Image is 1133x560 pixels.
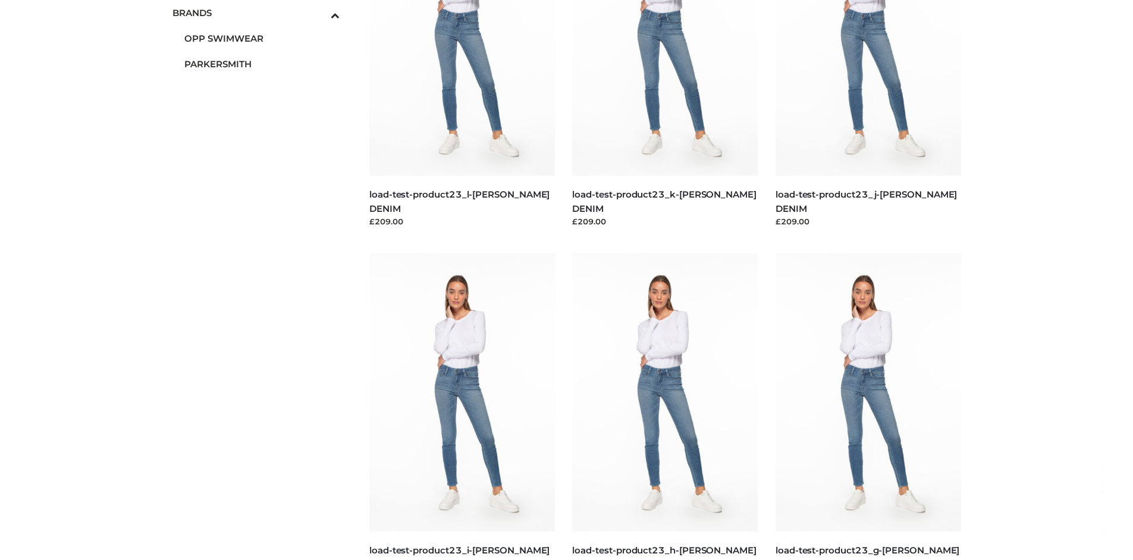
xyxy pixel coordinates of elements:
[369,215,555,227] div: £209.00
[776,215,961,227] div: £209.00
[172,6,340,20] span: BRANDS
[572,215,758,227] div: £209.00
[184,26,340,51] a: OPP SWIMWEAR
[184,32,340,45] span: OPP SWIMWEAR
[572,189,756,214] a: load-test-product23_k-[PERSON_NAME] DENIM
[1088,480,1118,509] span: Back to top
[184,57,340,71] span: PARKERSMITH
[184,51,340,77] a: PARKERSMITH
[776,189,957,214] a: load-test-product23_j-[PERSON_NAME] DENIM
[369,189,550,214] a: load-test-product23_l-[PERSON_NAME] DENIM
